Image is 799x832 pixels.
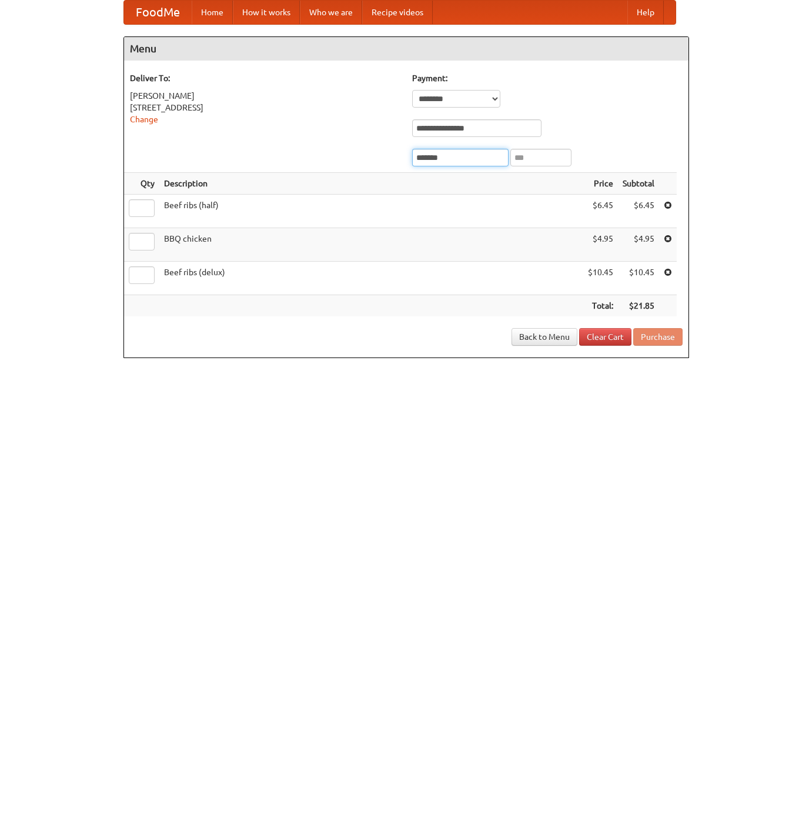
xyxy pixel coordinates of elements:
[159,195,583,228] td: Beef ribs (half)
[412,72,683,84] h5: Payment:
[124,173,159,195] th: Qty
[618,295,659,317] th: $21.85
[192,1,233,24] a: Home
[130,115,158,124] a: Change
[124,1,192,24] a: FoodMe
[618,195,659,228] td: $6.45
[300,1,362,24] a: Who we are
[583,228,618,262] td: $4.95
[159,228,583,262] td: BBQ chicken
[362,1,433,24] a: Recipe videos
[130,102,400,113] div: [STREET_ADDRESS]
[579,328,631,346] a: Clear Cart
[583,195,618,228] td: $6.45
[633,328,683,346] button: Purchase
[583,173,618,195] th: Price
[583,295,618,317] th: Total:
[124,37,688,61] h4: Menu
[618,173,659,195] th: Subtotal
[627,1,664,24] a: Help
[512,328,577,346] a: Back to Menu
[159,173,583,195] th: Description
[159,262,583,295] td: Beef ribs (delux)
[618,262,659,295] td: $10.45
[233,1,300,24] a: How it works
[130,90,400,102] div: [PERSON_NAME]
[618,228,659,262] td: $4.95
[583,262,618,295] td: $10.45
[130,72,400,84] h5: Deliver To:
